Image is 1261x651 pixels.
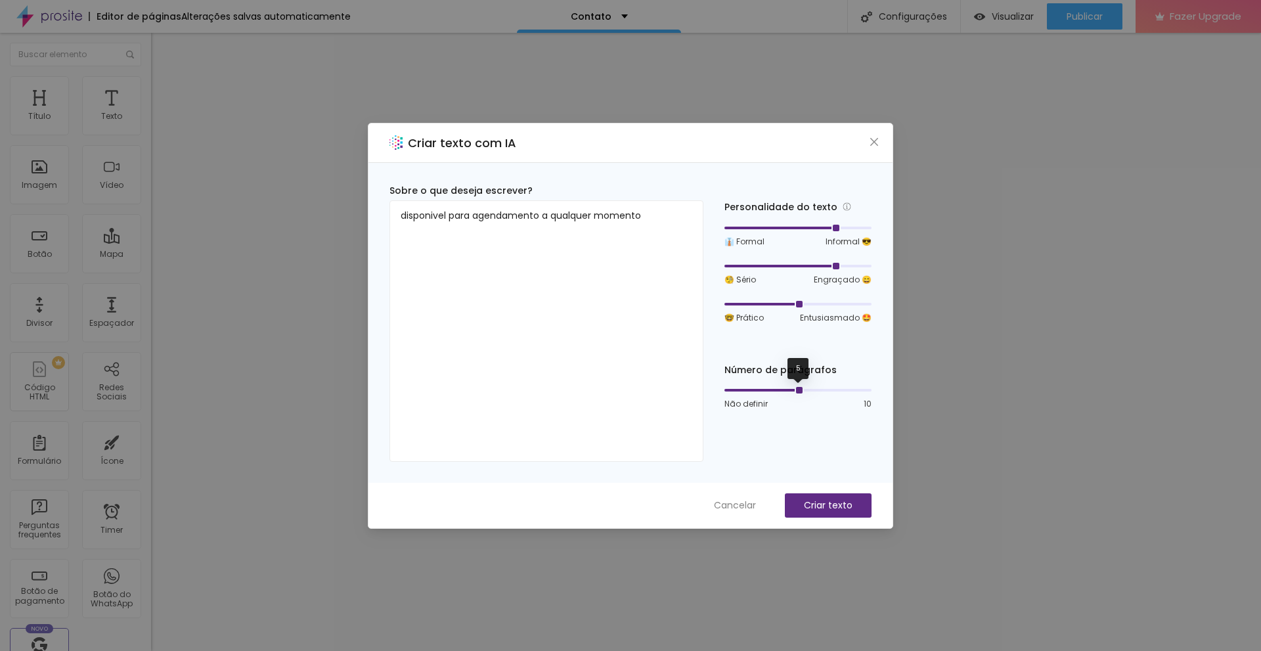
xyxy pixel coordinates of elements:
span: Engraçado 😄 [814,274,872,286]
span: close [869,137,879,147]
span: 👔 Formal [724,236,764,248]
span: Informal 😎 [826,236,872,248]
button: Criar texto [785,493,872,518]
button: Cancelar [701,493,769,518]
button: Close [868,135,881,148]
div: Sobre o que deseja escrever? [389,184,703,198]
div: Personalidade do texto [724,200,872,215]
p: Criar texto [804,499,852,512]
div: Número de parágrafos [724,363,872,377]
h2: Criar texto com IA [408,134,516,152]
span: 🧐 Sério [724,274,756,286]
span: Cancelar [714,499,756,512]
span: Não definir [724,398,768,410]
span: 🤓 Prático [724,312,764,324]
span: Entusiasmado 🤩 [800,312,872,324]
div: 5 [787,358,808,379]
span: 10 [864,398,872,410]
textarea: disponivel para agendamento a qualquer momento [389,200,703,462]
